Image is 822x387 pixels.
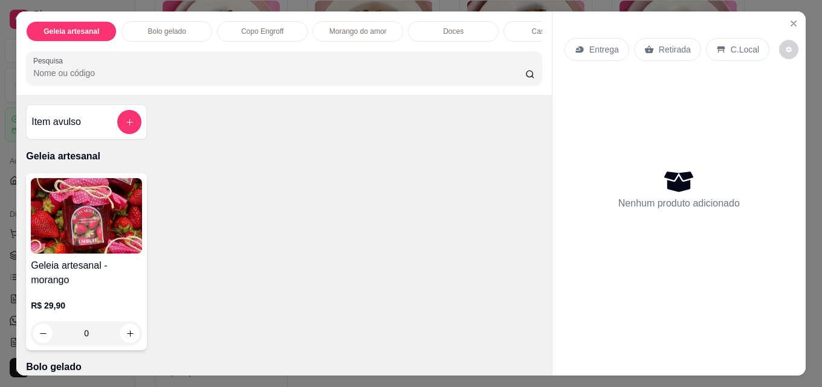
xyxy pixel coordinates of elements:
h4: Item avulso [31,115,81,129]
p: Caseirinho [532,27,566,36]
p: Entrega [589,43,619,56]
p: Morango do amor [329,27,387,36]
p: Doces [443,27,464,36]
p: Geleia artesanal [26,149,542,164]
p: Nenhum produto adicionado [618,196,740,211]
button: increase-product-quantity [120,324,140,343]
button: decrease-product-quantity [33,324,53,343]
button: decrease-product-quantity [779,40,798,59]
p: R$ 29,90 [31,299,142,312]
input: Pesquisa [33,67,525,79]
p: Bolo gelado [148,27,186,36]
p: Geleia artesanal [44,27,99,36]
button: Close [784,14,803,33]
p: Retirada [659,43,691,56]
p: Copo Engroff [241,27,284,36]
button: add-separate-item [117,110,141,134]
img: product-image [31,178,142,254]
p: Bolo gelado [26,360,542,374]
h4: Geleia artesanal - morango [31,258,142,287]
label: Pesquisa [33,56,67,66]
p: C.Local [731,43,759,56]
